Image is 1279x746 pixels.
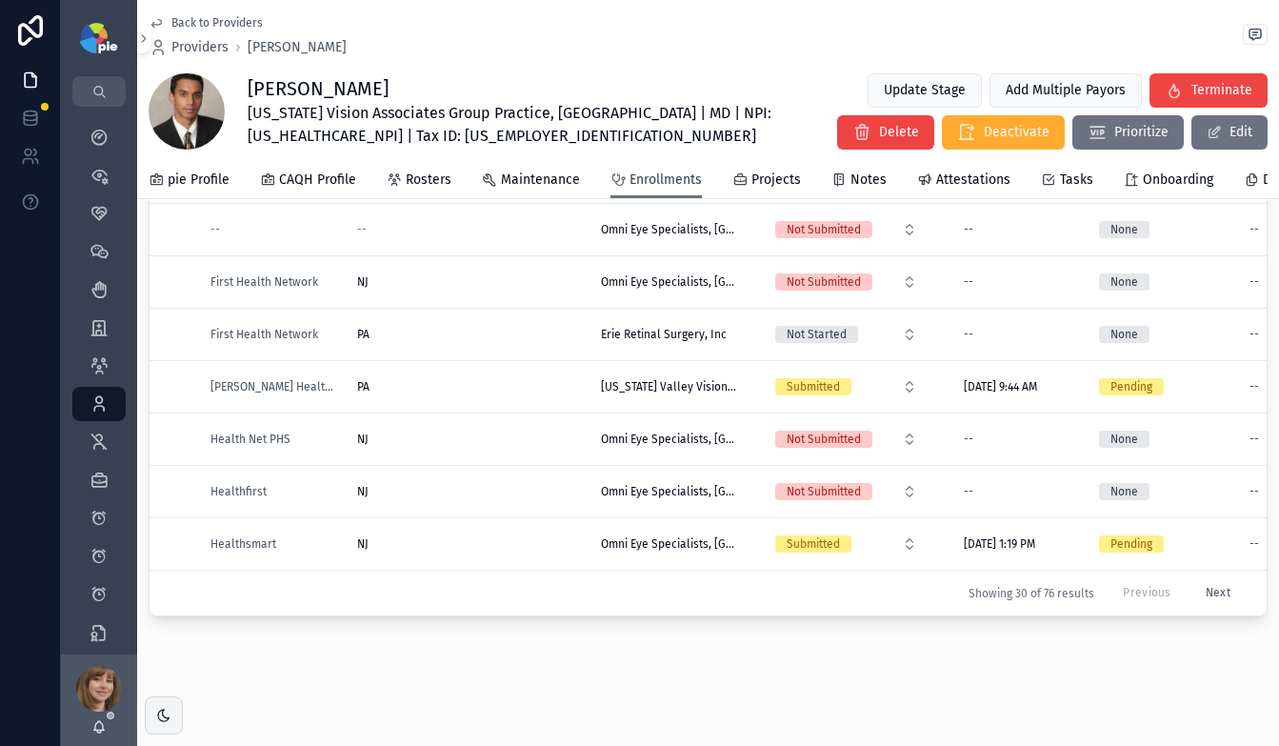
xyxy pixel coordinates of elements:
a: Omni Eye Specialists, [GEOGRAPHIC_DATA] [601,536,736,552]
a: -- [956,424,1076,454]
a: PA [357,379,578,394]
span: [DATE] 9:44 AM [964,379,1037,394]
button: Update Stage [868,73,982,108]
a: NJ [357,274,578,290]
a: Pending [1099,535,1219,553]
div: -- [1249,379,1259,394]
a: Onboarding [1124,163,1213,201]
a: First Health Network [210,327,334,342]
div: -- [964,274,973,290]
a: -- [956,214,1076,245]
h1: [PERSON_NAME] [248,75,803,102]
a: NJ [357,536,578,552]
div: -- [964,432,973,447]
a: [US_STATE] Valley Vision Associates Group Practice, LLC [601,379,736,394]
span: [US_STATE] Vision Associates Group Practice, [GEOGRAPHIC_DATA] | MD | NPI: [US_HEALTHCARE_NPI] | ... [248,102,803,148]
a: CAQH Profile [260,163,356,201]
span: Prioritize [1114,123,1169,142]
span: NJ [357,274,369,290]
a: NJ [357,432,578,447]
div: None [1110,483,1138,500]
a: Healthsmart [210,536,334,552]
a: NJ [357,484,578,499]
a: Omni Eye Specialists, [GEOGRAPHIC_DATA] [601,484,736,499]
a: Healthfirst [210,484,334,499]
a: Pending [1099,378,1219,395]
a: Omni Eye Specialists, [GEOGRAPHIC_DATA] [601,432,736,447]
div: Not Started [787,326,847,343]
a: -- [956,476,1076,507]
a: [DATE] 1:19 PM [956,529,1076,559]
span: Update Stage [884,81,966,100]
a: None [1099,273,1219,291]
button: Select Button [760,212,932,247]
span: Add Multiple Payors [1006,81,1126,100]
span: CAQH Profile [279,171,356,190]
span: Delete [879,123,919,142]
a: Healthfirst [210,484,267,499]
span: Omni Eye Specialists, [GEOGRAPHIC_DATA] [601,274,736,290]
a: pie Profile [149,163,230,201]
button: Select Button [760,265,932,299]
button: Add Multiple Payors [989,73,1142,108]
button: Select Button [760,370,932,404]
button: Select Button [760,474,932,509]
span: PA [357,327,370,342]
a: First Health Network [210,327,318,342]
a: Omni Eye Specialists, [GEOGRAPHIC_DATA] [601,222,736,237]
span: Enrollments [630,171,702,190]
span: Attestations [936,171,1010,190]
span: Terminate [1191,81,1252,100]
div: -- [1249,484,1259,499]
span: NJ [357,432,369,447]
span: -- [357,222,367,237]
a: Tasks [1041,163,1093,201]
button: Deactivate [942,115,1065,150]
button: Terminate [1149,73,1268,108]
a: Select Button [759,316,933,353]
div: None [1110,326,1138,343]
div: -- [1249,536,1259,552]
a: [PERSON_NAME] Health Plan [210,379,334,394]
a: Back to Providers [149,15,263,30]
a: Notes [831,163,887,201]
a: None [1099,431,1219,448]
div: Not Submitted [787,273,861,291]
a: Attestations [917,163,1010,201]
a: Erie Retinal Surgery, Inc [601,327,736,342]
div: None [1110,273,1138,291]
span: Erie Retinal Surgery, Inc [601,327,727,342]
a: None [1099,483,1219,500]
a: PA [357,327,578,342]
button: Prioritize [1072,115,1184,150]
span: pie Profile [168,171,230,190]
a: Enrollments [610,163,702,199]
span: Deactivate [984,123,1049,142]
div: None [1110,431,1138,448]
a: None [1099,326,1219,343]
span: Notes [850,171,887,190]
a: -- [956,319,1076,350]
a: Select Button [759,369,933,405]
a: First Health Network [210,274,318,290]
span: Health Net PHS [210,432,290,447]
span: Back to Providers [171,15,263,30]
button: Select Button [760,317,932,352]
span: -- [210,222,220,237]
div: -- [964,327,973,342]
span: Providers [171,38,229,57]
a: Healthsmart [210,536,276,552]
div: Not Submitted [787,431,861,448]
button: Select Button [760,527,932,561]
button: Delete [837,115,934,150]
a: Providers [149,38,229,57]
div: Not Submitted [787,221,861,238]
a: Select Button [759,526,933,562]
a: [PERSON_NAME] [248,38,347,57]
